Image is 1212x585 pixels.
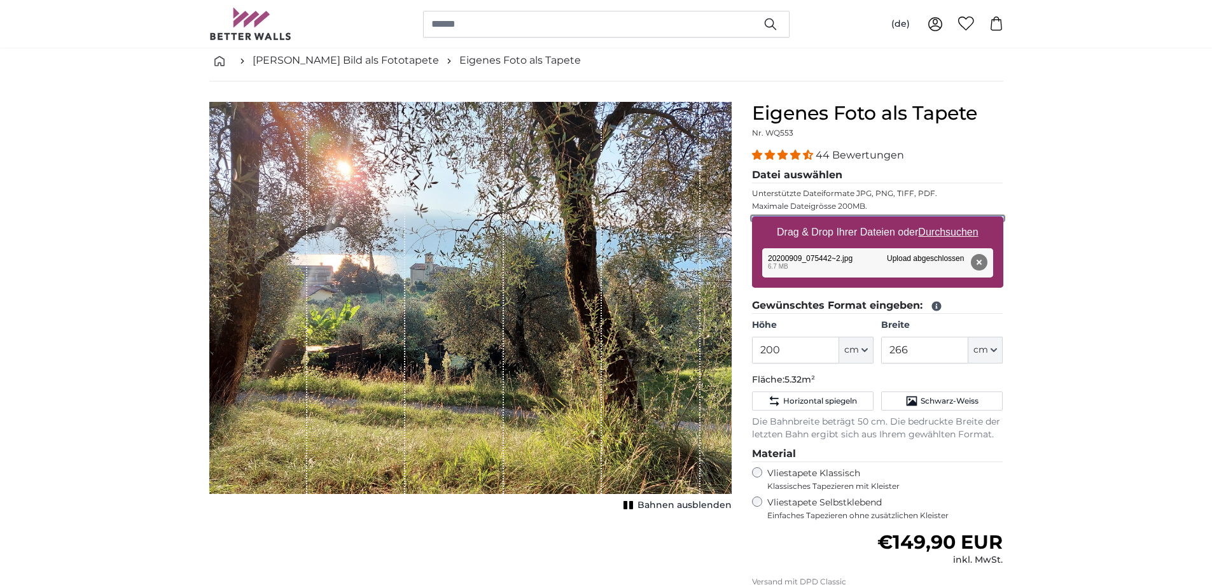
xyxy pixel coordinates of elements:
span: €149,90 EUR [877,530,1003,554]
button: Schwarz-Weiss [881,391,1003,411]
nav: breadcrumbs [209,40,1003,81]
p: Unterstützte Dateiformate JPG, PNG, TIFF, PDF. [752,188,1003,199]
span: Einfaches Tapezieren ohne zusätzlichen Kleister [767,511,1003,521]
div: 1 of 1 [209,102,732,514]
label: Höhe [752,319,874,332]
span: Klassisches Tapezieren mit Kleister [767,481,993,491]
span: Schwarz-Weiss [921,396,979,406]
label: Breite [881,319,1003,332]
img: Betterwalls [209,8,292,40]
label: Vliestapete Selbstklebend [767,497,1003,521]
legend: Material [752,446,1003,462]
p: Fläche: [752,374,1003,386]
h1: Eigenes Foto als Tapete [752,102,1003,125]
a: Eigenes Foto als Tapete [459,53,581,68]
button: Bahnen ausblenden [620,497,732,514]
u: Durchsuchen [918,227,978,237]
span: Nr. WQ553 [752,128,793,137]
legend: Gewünschtes Format eingeben: [752,298,1003,314]
span: Horizontal spiegeln [783,396,857,406]
legend: Datei auswählen [752,167,1003,183]
p: Die Bahnbreite beträgt 50 cm. Die bedruckte Breite der letzten Bahn ergibt sich aus Ihrem gewählt... [752,416,1003,441]
div: inkl. MwSt. [877,554,1003,567]
button: cm [968,337,1003,363]
button: (de) [881,13,920,36]
label: Drag & Drop Ihrer Dateien oder [772,220,984,245]
a: [PERSON_NAME] Bild als Fototapete [253,53,439,68]
span: cm [844,344,859,356]
span: cm [973,344,988,356]
button: cm [839,337,874,363]
span: 5.32m² [784,374,815,385]
button: Horizontal spiegeln [752,391,874,411]
span: 4.34 stars [752,149,816,161]
p: Maximale Dateigrösse 200MB. [752,201,1003,211]
span: Bahnen ausblenden [637,499,732,512]
label: Vliestapete Klassisch [767,467,993,491]
span: 44 Bewertungen [816,149,904,161]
